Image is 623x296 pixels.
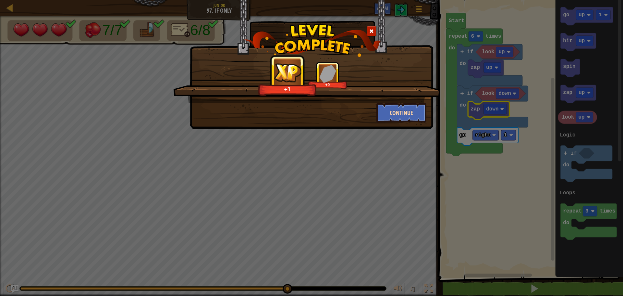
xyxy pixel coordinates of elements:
[319,65,336,83] img: reward_icon_gems.png
[242,24,381,57] img: level_complete.png
[309,82,346,87] div: +0
[260,85,315,93] div: +1
[376,103,427,122] button: Continue
[273,62,302,83] img: reward_icon_xp.png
